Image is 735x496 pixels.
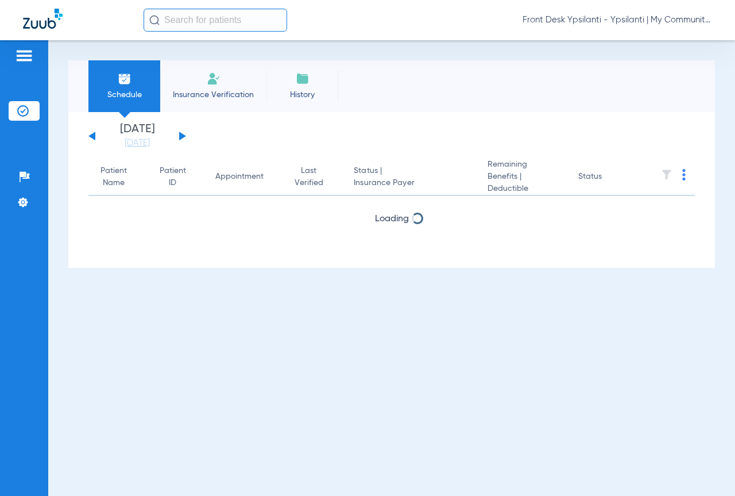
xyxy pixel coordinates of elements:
div: Patient ID [159,165,197,189]
img: filter.svg [661,169,672,180]
span: History [275,89,330,101]
div: Appointment [215,171,274,183]
input: Search for patients [144,9,287,32]
a: [DATE] [103,137,172,149]
span: Front Desk Ypsilanti - Ypsilanti | My Community Dental Centers [523,14,712,26]
img: Schedule [118,72,131,86]
img: Manual Insurance Verification [207,72,220,86]
span: Loading [375,214,409,224]
span: Deductible [488,183,560,195]
div: Patient Name [98,165,130,189]
div: Appointment [215,171,264,183]
div: Patient Name [98,165,141,189]
th: Status | [345,159,478,196]
div: Last Verified [293,165,326,189]
img: group-dot-blue.svg [682,169,686,180]
li: [DATE] [103,124,172,149]
img: hamburger-icon [15,49,33,63]
img: History [296,72,310,86]
span: Insurance Verification [169,89,258,101]
img: Zuub Logo [23,9,63,29]
th: Status [569,159,647,196]
span: Schedule [97,89,152,101]
th: Remaining Benefits | [478,159,569,196]
div: Last Verified [293,165,336,189]
div: Patient ID [159,165,187,189]
span: Insurance Payer [354,177,469,189]
img: Search Icon [149,15,160,25]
